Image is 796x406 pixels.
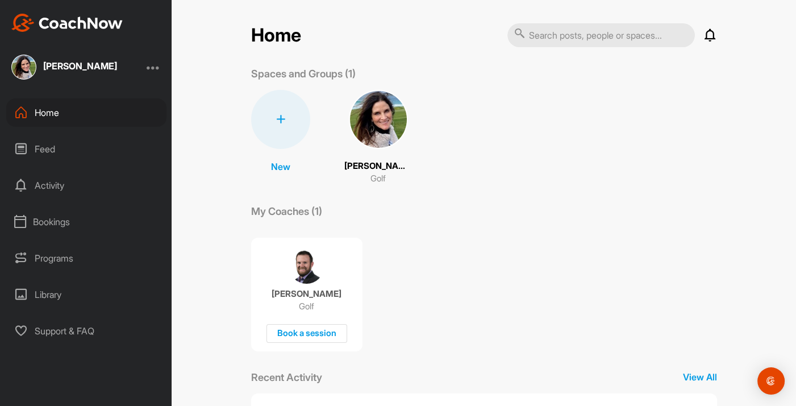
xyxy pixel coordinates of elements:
[344,90,412,185] a: [PERSON_NAME]Golf
[370,172,386,185] p: Golf
[11,55,36,80] img: square_1ee544eb12476c402acd082fdfa47060.jpg
[349,90,408,149] img: square_1ee544eb12476c402acd082fdfa47060.jpg
[6,98,166,127] div: Home
[6,317,166,345] div: Support & FAQ
[6,171,166,200] div: Activity
[251,24,301,47] h2: Home
[344,160,412,173] p: [PERSON_NAME]
[299,301,314,312] p: Golf
[266,324,347,343] div: Book a session
[251,204,322,219] p: My Coaches (1)
[271,160,290,173] p: New
[272,288,341,300] p: [PERSON_NAME]
[6,208,166,236] div: Bookings
[683,370,717,384] p: View All
[507,23,695,47] input: Search posts, people or spaces...
[251,370,322,385] p: Recent Activity
[289,249,324,284] img: coach avatar
[6,244,166,272] div: Programs
[6,280,166,309] div: Library
[11,14,123,32] img: CoachNow
[251,66,356,81] p: Spaces and Groups (1)
[43,61,117,71] div: [PERSON_NAME]
[6,135,166,163] div: Feed
[757,367,785,395] div: Open Intercom Messenger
